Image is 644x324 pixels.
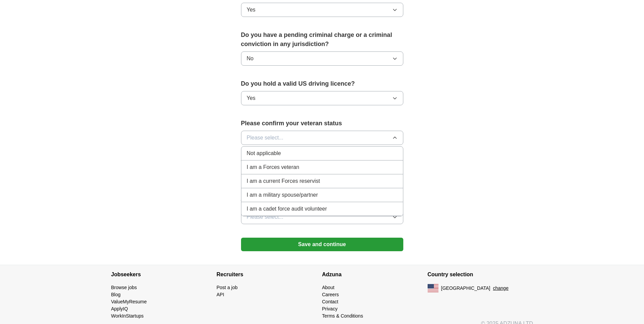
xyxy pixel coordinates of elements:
a: Contact [322,299,338,304]
a: Privacy [322,306,338,311]
a: API [217,292,224,297]
a: WorkInStartups [111,313,144,319]
button: No [241,51,403,66]
button: Please select... [241,131,403,145]
a: Careers [322,292,339,297]
span: I am a cadet force audit volunteer [247,205,327,213]
a: ApplyIQ [111,306,128,311]
a: Blog [111,292,121,297]
span: Please select... [247,134,284,142]
span: I am a Forces veteran [247,163,300,171]
button: Yes [241,3,403,17]
span: Yes [247,94,256,102]
img: US flag [428,284,438,292]
label: Do you hold a valid US driving licence? [241,79,403,88]
span: I am a current Forces reservist [247,177,320,185]
button: Save and continue [241,238,403,251]
a: Terms & Conditions [322,313,363,319]
span: No [247,55,254,63]
a: ValueMyResume [111,299,147,304]
span: I am a military spouse/partner [247,191,318,199]
a: Browse jobs [111,285,137,290]
button: Yes [241,91,403,105]
h4: Country selection [428,265,533,284]
a: About [322,285,335,290]
label: Please confirm your veteran status [241,119,403,128]
span: Not applicable [247,149,281,157]
span: [GEOGRAPHIC_DATA] [441,285,491,292]
span: Yes [247,6,256,14]
a: Post a job [217,285,238,290]
button: Please select... [241,210,403,224]
button: change [493,285,508,292]
span: Please select... [247,213,284,221]
label: Do you have a pending criminal charge or a criminal conviction in any jurisdiction? [241,30,403,49]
